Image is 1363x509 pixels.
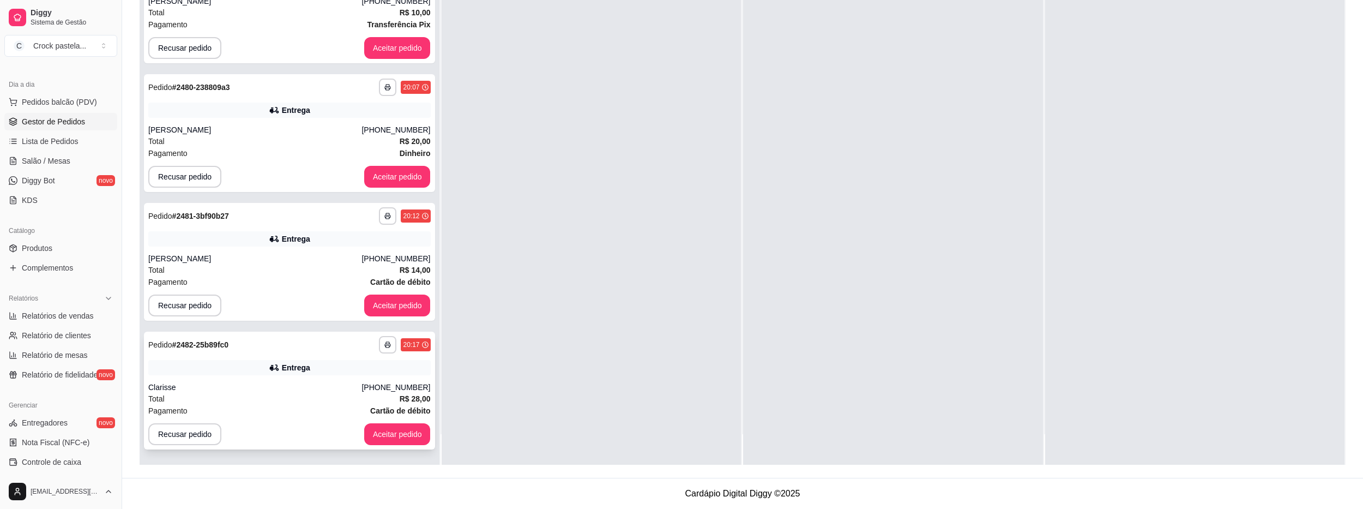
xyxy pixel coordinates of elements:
[148,423,221,445] button: Recusar pedido
[4,152,117,170] a: Salão / Mesas
[22,155,70,166] span: Salão / Mesas
[33,40,86,51] div: Crock pastela ...
[370,278,430,286] strong: Cartão de débito
[172,340,229,349] strong: # 2482-25b89fc0
[148,19,188,31] span: Pagamento
[148,7,165,19] span: Total
[403,83,419,92] div: 20:07
[282,233,310,244] div: Entrega
[403,340,419,349] div: 20:17
[4,453,117,471] a: Controle de caixa
[282,105,310,116] div: Entrega
[22,310,94,321] span: Relatórios de vendas
[148,124,361,135] div: [PERSON_NAME]
[4,172,117,189] a: Diggy Botnovo
[14,40,25,51] span: C
[31,18,113,27] span: Sistema de Gestão
[4,133,117,150] a: Lista de Pedidos
[22,330,91,341] span: Relatório de clientes
[4,327,117,344] a: Relatório de clientes
[172,83,230,92] strong: # 2480-238809a3
[4,414,117,432] a: Entregadoresnovo
[400,8,431,17] strong: R$ 10,00
[22,195,38,206] span: KDS
[4,307,117,325] a: Relatórios de vendas
[22,369,98,380] span: Relatório de fidelidade
[4,366,117,384] a: Relatório de fidelidadenovo
[148,212,172,220] span: Pedido
[282,362,310,373] div: Entrega
[148,264,165,276] span: Total
[361,253,430,264] div: [PHONE_NUMBER]
[400,137,431,146] strong: R$ 20,00
[22,116,85,127] span: Gestor de Pedidos
[400,266,431,274] strong: R$ 14,00
[148,83,172,92] span: Pedido
[4,93,117,111] button: Pedidos balcão (PDV)
[22,243,52,254] span: Produtos
[148,253,361,264] div: [PERSON_NAME]
[22,437,89,448] span: Nota Fiscal (NFC-e)
[148,382,361,393] div: Clarisse
[364,423,431,445] button: Aceitar pedido
[4,239,117,257] a: Produtos
[22,97,97,107] span: Pedidos balcão (PDV)
[361,382,430,393] div: [PHONE_NUMBER]
[172,212,229,220] strong: # 2481-3bf90b27
[4,76,117,93] div: Dia a dia
[370,406,430,415] strong: Cartão de débito
[4,473,117,490] a: Controle de fiado
[148,340,172,349] span: Pedido
[4,113,117,130] a: Gestor de Pedidos
[22,457,81,468] span: Controle de caixa
[4,434,117,451] a: Nota Fiscal (NFC-e)
[31,487,100,496] span: [EMAIL_ADDRESS][DOMAIN_NAME]
[148,147,188,159] span: Pagamento
[403,212,419,220] div: 20:12
[148,405,188,417] span: Pagamento
[22,175,55,186] span: Diggy Bot
[148,276,188,288] span: Pagamento
[22,136,79,147] span: Lista de Pedidos
[148,393,165,405] span: Total
[364,37,431,59] button: Aceitar pedido
[4,35,117,57] button: Select a team
[364,295,431,316] button: Aceitar pedido
[148,37,221,59] button: Recusar pedido
[361,124,430,135] div: [PHONE_NUMBER]
[31,8,113,18] span: Diggy
[4,346,117,364] a: Relatório de mesas
[4,191,117,209] a: KDS
[364,166,431,188] button: Aceitar pedido
[148,295,221,316] button: Recusar pedido
[9,294,38,303] span: Relatórios
[4,478,117,505] button: [EMAIL_ADDRESS][DOMAIN_NAME]
[22,417,68,428] span: Entregadores
[4,397,117,414] div: Gerenciar
[4,4,117,31] a: DiggySistema de Gestão
[148,135,165,147] span: Total
[122,478,1363,509] footer: Cardápio Digital Diggy © 2025
[400,394,431,403] strong: R$ 28,00
[367,20,431,29] strong: Transferência Pix
[148,166,221,188] button: Recusar pedido
[4,222,117,239] div: Catálogo
[22,262,73,273] span: Complementos
[4,259,117,277] a: Complementos
[400,149,431,158] strong: Dinheiro
[22,350,88,361] span: Relatório de mesas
